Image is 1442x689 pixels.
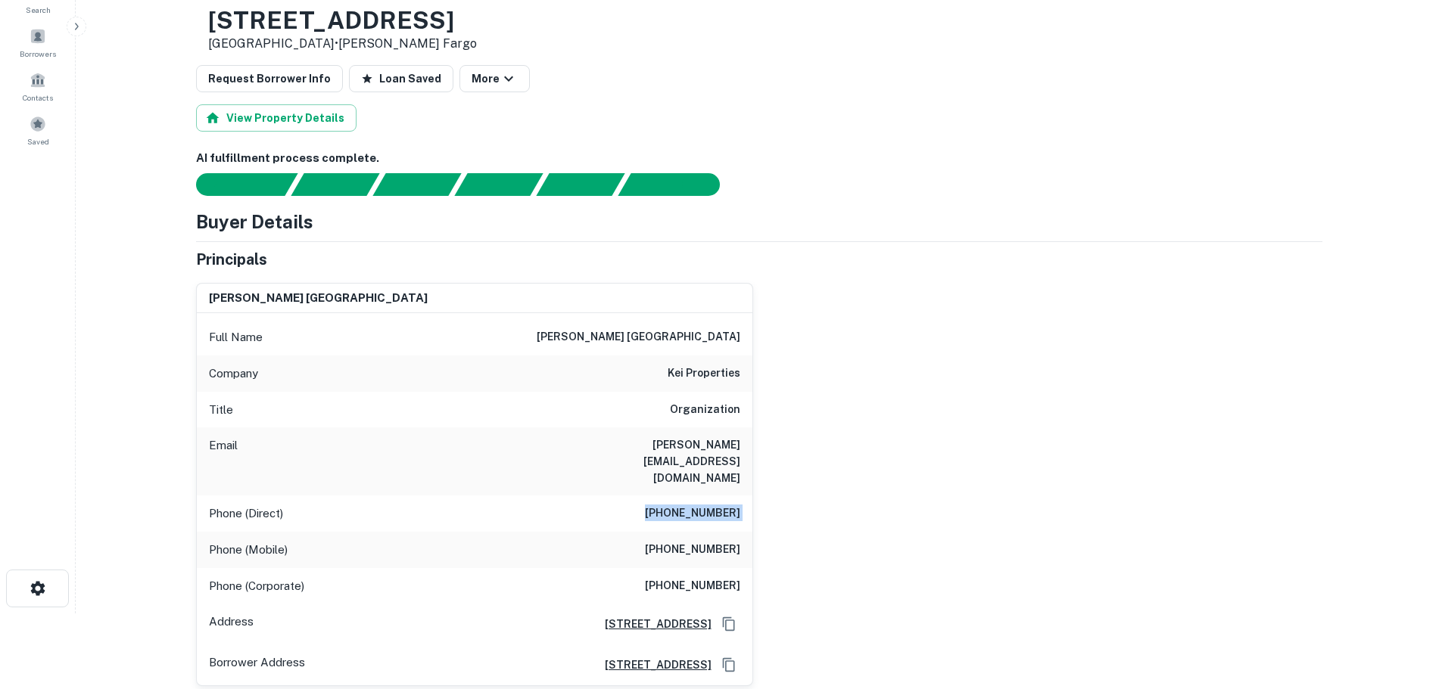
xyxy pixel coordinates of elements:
[209,401,233,419] p: Title
[537,328,740,346] h6: [PERSON_NAME] [GEOGRAPHIC_DATA]
[209,365,258,383] p: Company
[196,150,1322,167] h6: AI fulfillment process complete.
[20,48,56,60] span: Borrowers
[196,104,357,132] button: View Property Details
[5,110,71,151] a: Saved
[645,541,740,559] h6: [PHONE_NUMBER]
[209,541,288,559] p: Phone (Mobile)
[1366,568,1442,641] iframe: Chat Widget
[196,248,267,271] h5: Principals
[718,653,740,676] button: Copy Address
[208,6,477,35] h3: [STREET_ADDRESS]
[27,135,49,147] span: Saved
[209,290,428,307] h6: [PERSON_NAME] [GEOGRAPHIC_DATA]
[459,65,530,92] button: More
[5,22,71,63] a: Borrowers
[291,173,379,196] div: Your request is received and processing...
[209,436,238,486] p: Email
[209,504,283,523] p: Phone (Direct)
[196,65,343,92] button: Request Borrower Info
[178,173,291,196] div: Sending borrower request to AI...
[349,65,453,92] button: Loan Saved
[5,66,71,107] a: Contacts
[209,613,254,635] p: Address
[209,577,304,595] p: Phone (Corporate)
[593,656,712,673] a: [STREET_ADDRESS]
[718,613,740,635] button: Copy Address
[208,35,477,53] p: [GEOGRAPHIC_DATA] •
[593,616,712,632] a: [STREET_ADDRESS]
[618,173,738,196] div: AI fulfillment process complete.
[23,92,53,104] span: Contacts
[645,577,740,595] h6: [PHONE_NUMBER]
[209,328,263,346] p: Full Name
[209,653,305,676] p: Borrower Address
[196,208,313,235] h4: Buyer Details
[668,365,740,383] h6: kei properties
[454,173,543,196] div: Principals found, AI now looking for contact information...
[536,173,624,196] div: Principals found, still searching for contact information. This may take time...
[338,36,477,51] a: [PERSON_NAME] Fargo
[372,173,461,196] div: Documents found, AI parsing details...
[559,436,740,486] h6: [PERSON_NAME][EMAIL_ADDRESS][DOMAIN_NAME]
[26,4,51,16] span: Search
[645,504,740,523] h6: [PHONE_NUMBER]
[670,401,740,419] h6: Organization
